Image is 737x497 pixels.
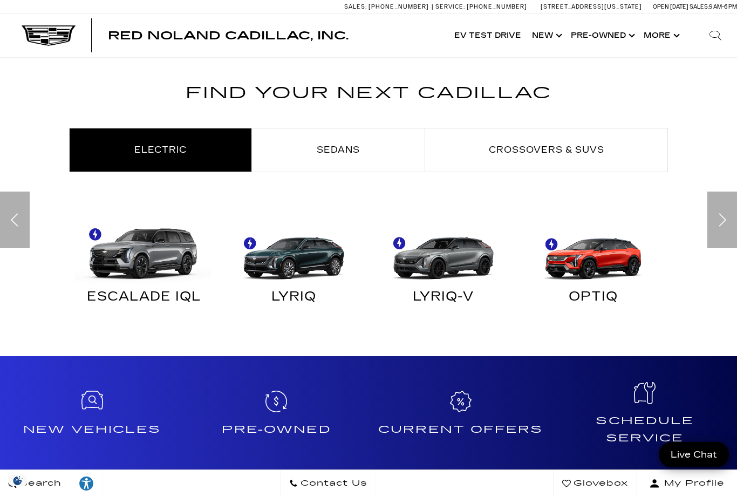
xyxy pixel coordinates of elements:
[69,214,219,314] a: ESCALADE IQL ESCALADE IQL
[368,3,429,10] span: [PHONE_NUMBER]
[368,214,518,314] a: LYRIQ-V LYRIQ-V
[69,128,252,172] li: Electric
[432,4,530,10] a: Service: [PHONE_NUMBER]
[134,145,187,155] span: Electric
[518,214,668,314] a: OPTIQ OPTIQ
[527,14,565,57] a: New
[637,470,737,497] button: Open user profile menu
[344,4,432,10] a: Sales: [PHONE_NUMBER]
[189,421,365,438] h4: Pre-Owned
[694,14,737,57] div: Search
[185,365,369,473] a: Pre-Owned
[377,292,510,306] div: LYRIQ-V
[557,412,733,446] h4: Schedule Service
[524,214,663,284] img: OPTIQ
[709,3,737,10] span: 9 AM-6 PM
[344,3,367,10] span: Sales:
[108,29,349,42] span: Red Noland Cadillac, Inc.
[659,442,729,467] a: Live Chat
[224,214,364,284] img: LYRIQ
[690,3,709,10] span: Sales:
[527,292,660,306] div: OPTIQ
[69,80,668,120] h2: Find Your Next Cadillac
[17,476,62,491] span: Search
[665,448,722,461] span: Live Chat
[541,3,642,10] a: [STREET_ADDRESS][US_STATE]
[219,214,369,314] a: LYRIQ LYRIQ
[70,475,103,492] div: Explore your accessibility options
[653,3,688,10] span: Open [DATE]
[707,192,737,248] div: Next slide
[565,14,638,57] a: Pre-Owned
[317,145,360,155] span: Sedans
[74,214,214,284] img: ESCALADE IQL
[22,25,76,46] img: Cadillac Dark Logo with Cadillac White Text
[467,3,527,10] span: [PHONE_NUMBER]
[70,470,103,497] a: Explore your accessibility options
[368,365,553,473] a: Current Offers
[554,470,637,497] a: Glovebox
[435,3,465,10] span: Service:
[638,14,683,57] button: More
[373,421,549,438] h4: Current Offers
[374,214,513,284] img: LYRIQ-V
[227,292,361,306] div: LYRIQ
[298,476,367,491] span: Contact Us
[69,214,668,314] div: Electric
[108,30,349,41] a: Red Noland Cadillac, Inc.
[252,128,425,172] li: Sedans
[489,145,604,155] span: Crossovers & SUVs
[449,14,527,57] a: EV Test Drive
[571,476,628,491] span: Glovebox
[4,421,180,438] h4: New Vehicles
[660,476,725,491] span: My Profile
[5,475,30,486] section: Click to Open Cookie Consent Modal
[5,475,30,486] img: Opt-Out Icon
[281,470,376,497] a: Contact Us
[77,292,211,306] div: ESCALADE IQL
[425,128,668,172] li: Crossovers & SUVs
